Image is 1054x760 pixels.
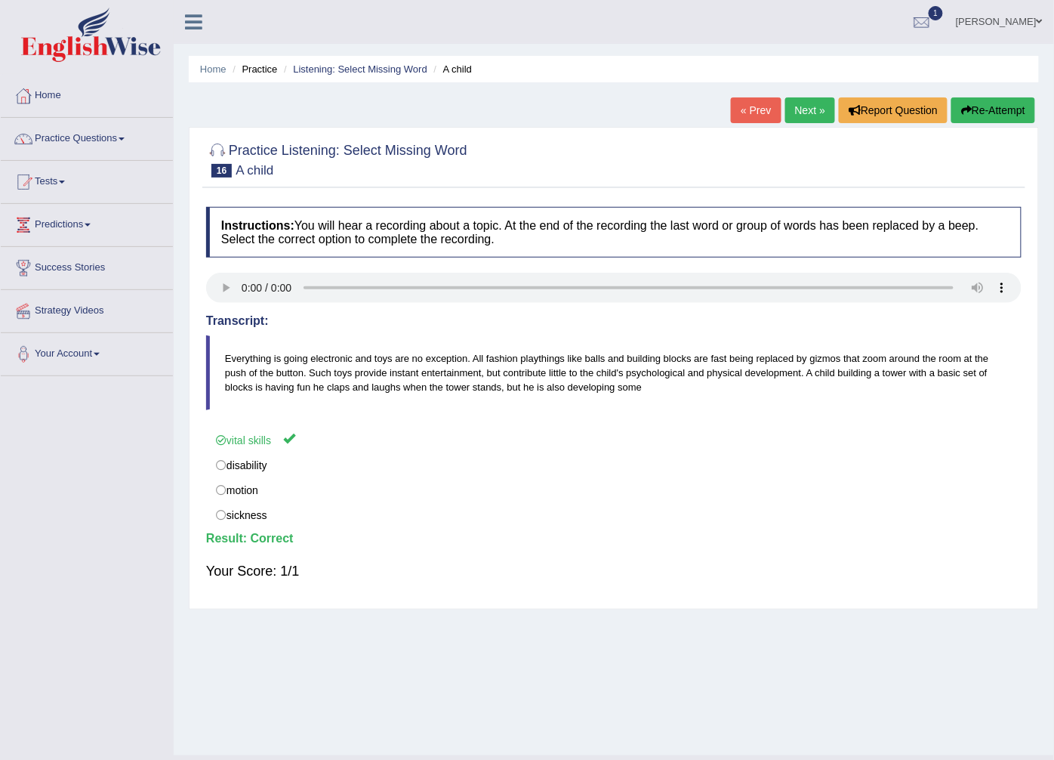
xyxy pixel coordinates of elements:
[206,314,1022,328] h4: Transcript:
[1,118,173,156] a: Practice Questions
[929,6,944,20] span: 1
[1,161,173,199] a: Tests
[229,62,277,76] li: Practice
[221,219,294,232] b: Instructions:
[206,502,1022,528] label: sickness
[200,63,227,75] a: Home
[430,62,473,76] li: A child
[785,97,835,123] a: Next »
[206,140,467,178] h2: Practice Listening: Select Missing Word
[206,532,1022,545] h4: Result:
[1,247,173,285] a: Success Stories
[211,164,232,178] span: 16
[1,290,173,328] a: Strategy Videos
[206,553,1022,589] div: Your Score: 1/1
[206,477,1022,503] label: motion
[293,63,427,75] a: Listening: Select Missing Word
[1,333,173,371] a: Your Account
[206,207,1022,258] h4: You will hear a recording about a topic. At the end of the recording the last word or group of wo...
[951,97,1035,123] button: Re-Attempt
[1,75,173,113] a: Home
[206,425,1022,453] label: vital skills
[206,453,1022,478] label: disability
[731,97,781,123] a: « Prev
[1,204,173,242] a: Predictions
[206,335,1022,410] blockquote: Everything is going electronic and toys are no exception. All fashion playthings like balls and b...
[839,97,948,123] button: Report Question
[236,163,273,178] small: A child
